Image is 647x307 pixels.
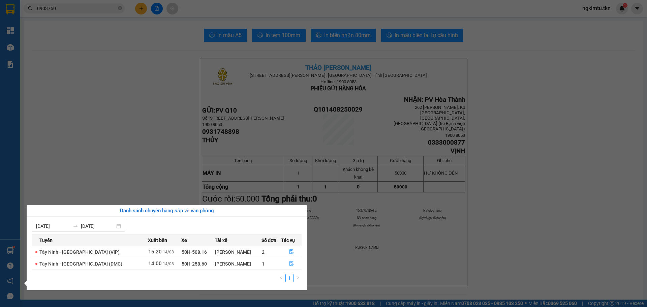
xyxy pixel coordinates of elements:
img: logo.jpg [8,8,42,42]
input: Đến ngày [81,222,115,230]
span: Tài xế [215,237,227,244]
span: Tác vụ [281,237,295,244]
div: Danh sách chuyến hàng sắp về văn phòng [32,207,302,215]
span: 50H-508.16 [182,249,207,255]
li: Hotline: 1900 8153 [63,25,282,33]
span: Tây Ninh - [GEOGRAPHIC_DATA] (DMC) [39,261,122,267]
b: GỬI : PV Q10 [8,49,62,60]
span: file-done [289,261,294,267]
li: Next Page [294,274,302,282]
span: right [296,276,300,280]
span: 50H-258.60 [182,261,207,267]
span: 15:20 [148,249,162,255]
button: left [277,274,285,282]
div: [PERSON_NAME] [215,260,261,268]
li: [STREET_ADDRESS][PERSON_NAME]. [GEOGRAPHIC_DATA], Tỉnh [GEOGRAPHIC_DATA] [63,17,282,25]
button: file-done [281,247,301,257]
button: file-done [281,258,301,269]
span: 14:00 [148,260,162,267]
span: file-done [289,249,294,255]
li: 1 [285,274,294,282]
span: Tây Ninh - [GEOGRAPHIC_DATA] (VIP) [39,249,120,255]
span: 14/08 [163,262,174,266]
span: Số đơn [261,237,277,244]
span: to [73,223,78,229]
li: Previous Page [277,274,285,282]
button: right [294,274,302,282]
span: 1 [262,261,265,267]
span: swap-right [73,223,78,229]
input: Từ ngày [36,222,70,230]
span: 2 [262,249,265,255]
span: Xuất bến [148,237,167,244]
div: [PERSON_NAME] [215,248,261,256]
a: 1 [286,274,293,282]
span: Tuyến [39,237,53,244]
span: left [279,276,283,280]
span: Xe [181,237,187,244]
span: 14/08 [163,250,174,254]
